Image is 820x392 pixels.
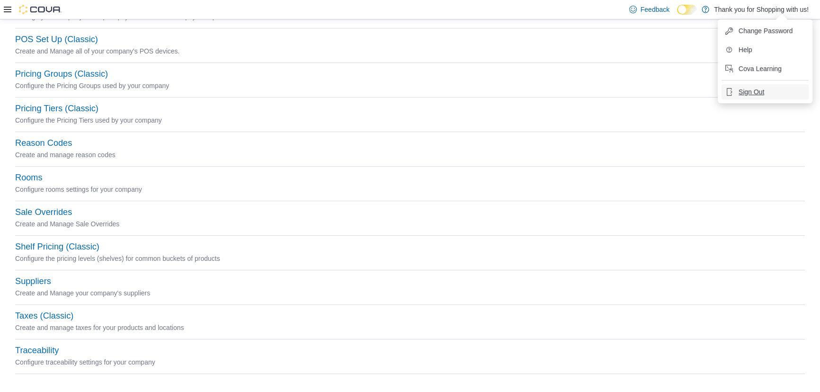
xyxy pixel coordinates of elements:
span: Change Password [739,26,793,36]
p: Configure traceability settings for your company [15,356,805,368]
button: Sale Overrides [15,207,72,217]
p: Create and Manage Sale Overrides [15,218,805,230]
p: Create and Manage all of your company's POS devices. [15,45,805,57]
p: Configure rooms settings for your company [15,184,805,195]
p: Thank you for Shopping with us! [714,4,809,15]
span: Sign Out [739,87,764,97]
button: Reason Codes [15,138,72,148]
p: Create and Manage your company's suppliers [15,287,805,299]
p: Configure the Pricing Groups used by your company [15,80,805,91]
button: Suppliers [15,276,51,286]
button: Change Password [722,23,809,38]
span: Cova Learning [739,64,782,73]
button: POS Set Up (Classic) [15,35,98,45]
button: Shelf Pricing (Classic) [15,242,99,252]
p: Configure the Pricing Tiers used by your company [15,115,805,126]
button: Rooms [15,173,43,183]
span: Feedback [641,5,669,14]
img: Cova [19,5,62,14]
button: Taxes (Classic) [15,311,73,321]
input: Dark Mode [677,5,697,15]
p: Create and manage reason codes [15,149,805,160]
p: Configure the pricing levels (shelves) for common buckets of products [15,253,805,264]
button: Traceability [15,346,59,356]
button: Pricing Groups (Classic) [15,69,108,79]
button: Pricing Tiers (Classic) [15,104,98,114]
button: Help [722,42,809,57]
span: Help [739,45,752,54]
button: Sign Out [722,84,809,99]
button: Cova Learning [722,61,809,76]
p: Create and manage taxes for your products and locations [15,322,805,333]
